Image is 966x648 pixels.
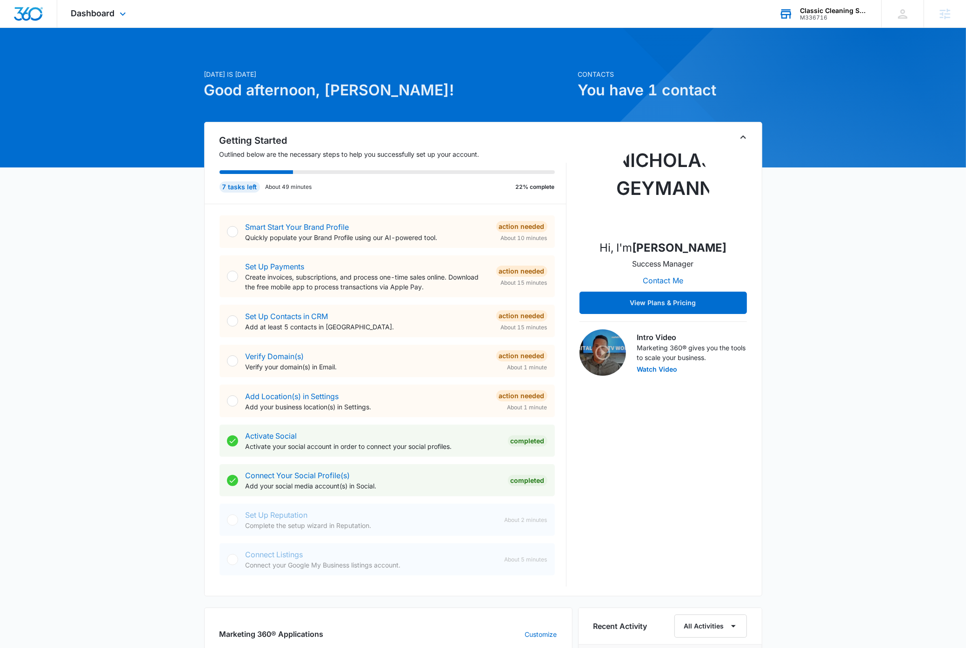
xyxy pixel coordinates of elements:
[593,621,647,632] h6: Recent Activity
[507,403,547,412] span: About 1 minute
[246,233,489,242] p: Quickly populate your Brand Profile using our AI-powered tool.
[246,441,500,451] p: Activate your social account in order to connect your social profiles.
[246,312,328,321] a: Set Up Contacts in CRM
[246,431,297,441] a: Activate Social
[637,332,747,343] h3: Intro Video
[525,629,557,639] a: Customize
[246,262,305,271] a: Set Up Payments
[637,366,678,373] button: Watch Video
[246,392,339,401] a: Add Location(s) in Settings
[246,352,304,361] a: Verify Domain(s)
[204,69,573,79] p: [DATE] is [DATE]
[71,8,115,18] span: Dashboard
[617,139,710,232] img: Nicholas Geymann
[580,292,747,314] button: View Plans & Pricing
[246,362,489,372] p: Verify your domain(s) in Email.
[246,471,350,480] a: Connect Your Social Profile(s)
[501,234,547,242] span: About 10 minutes
[578,69,762,79] p: Contacts
[220,134,566,147] h2: Getting Started
[578,79,762,101] h1: You have 1 contact
[204,79,573,101] h1: Good afternoon, [PERSON_NAME]!
[632,241,726,254] strong: [PERSON_NAME]
[246,322,489,332] p: Add at least 5 contacts in [GEOGRAPHIC_DATA].
[246,560,497,570] p: Connect your Google My Business listings account.
[516,183,555,191] p: 22% complete
[246,402,489,412] p: Add your business location(s) in Settings.
[633,258,694,269] p: Success Manager
[800,14,868,21] div: account id
[508,475,547,486] div: Completed
[246,222,349,232] a: Smart Start Your Brand Profile
[637,343,747,362] p: Marketing 360® gives you the tools to scale your business.
[496,310,547,321] div: Action Needed
[505,555,547,564] span: About 5 minutes
[505,516,547,524] span: About 2 minutes
[507,363,547,372] span: About 1 minute
[508,435,547,447] div: Completed
[580,329,626,376] img: Intro Video
[633,269,693,292] button: Contact Me
[496,266,547,277] div: Action Needed
[496,350,547,361] div: Action Needed
[246,521,497,530] p: Complete the setup wizard in Reputation.
[496,221,547,232] div: Action Needed
[674,615,747,638] button: All Activities
[600,240,726,256] p: Hi, I'm
[501,323,547,332] span: About 15 minutes
[800,7,868,14] div: account name
[220,149,566,159] p: Outlined below are the necessary steps to help you successfully set up your account.
[496,390,547,401] div: Action Needed
[246,481,500,491] p: Add your social media account(s) in Social.
[246,272,489,292] p: Create invoices, subscriptions, and process one-time sales online. Download the free mobile app t...
[501,279,547,287] span: About 15 minutes
[220,181,260,193] div: 7 tasks left
[738,132,749,143] button: Toggle Collapse
[266,183,312,191] p: About 49 minutes
[220,628,324,640] h2: Marketing 360® Applications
